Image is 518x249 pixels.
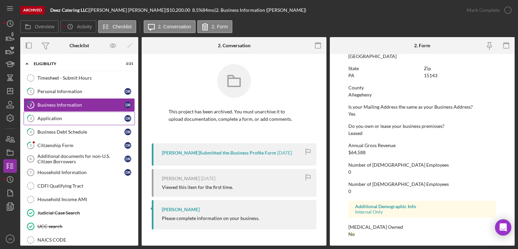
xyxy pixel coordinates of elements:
div: Additional documents for non-U.S. Citizen Borrowers [37,154,124,164]
div: [GEOGRAPHIC_DATA] [348,54,397,59]
button: Mark Complete [460,3,515,17]
button: 2. Conversation [144,20,196,33]
div: County [348,85,496,90]
label: 2. Conversation [158,24,191,29]
div: Application [37,116,124,121]
div: | [50,7,89,13]
div: 3 / 21 [121,62,133,66]
a: NAICS CODE [24,233,135,247]
div: Do you own or lease your business premisses? [348,123,496,129]
div: [PERSON_NAME] Submitted the Business Profile Form [162,150,276,156]
tspan: 1 [30,89,32,93]
div: Mark Complete [467,3,499,17]
label: Overview [35,24,54,29]
div: UCC search [37,224,135,229]
div: D R [124,115,131,122]
a: 1Personal InformationDR [24,85,135,98]
div: D R [124,88,131,95]
div: D R [124,156,131,162]
div: [PERSON_NAME] [162,176,200,181]
div: NAICS CODE [37,237,135,243]
div: Is your Mailing Address the same as your Business Address? [348,104,496,110]
div: No [348,231,355,237]
div: Leased [348,131,363,136]
div: Additional Demographic Info [355,204,489,209]
div: Personal Information [37,89,124,94]
div: 2. Conversation [218,43,251,48]
div: Number of [DEMOGRAPHIC_DATA] Employees [348,162,496,168]
a: UCC search [24,220,135,233]
label: Activity [77,24,92,29]
button: 2. Form [197,20,232,33]
button: Checklist [98,20,136,33]
div: Please complete information on your business. [162,216,259,221]
a: 6Additional documents for non-U.S. Citizen BorrowersDR [24,152,135,166]
div: Household Information [37,170,124,175]
time: 2025-05-29 15:15 [277,150,292,156]
div: Allegeheny [348,92,372,98]
text: JH [8,237,12,241]
div: Timesheet - Submit Hours [37,75,135,81]
tspan: 6 [30,157,32,161]
tspan: 7 [30,170,32,174]
div: CDFI Qualifying Tract [37,183,135,189]
div: Open Intercom Messenger [495,219,511,236]
button: Activity [60,20,96,33]
div: Business Debt Schedule [37,129,124,135]
a: Household Income AMI [24,193,135,206]
a: 7Household InformationDR [24,166,135,179]
time: 2025-05-29 14:44 [201,176,215,181]
div: D R [124,129,131,135]
div: 0 [348,189,351,194]
label: 2. Form [212,24,228,29]
a: 3ApplicationDR [24,112,135,125]
div: 0 [348,169,351,175]
div: Household Income AMI [37,197,135,202]
div: [PERSON_NAME] [162,207,200,212]
div: Citizenship Form [37,143,124,148]
button: Overview [20,20,59,33]
div: 2. Form [414,43,430,48]
div: State [348,66,421,71]
div: 84 mo [202,7,214,13]
tspan: 4 [30,130,32,134]
div: Internal Only [355,209,489,215]
div: Business Information [37,102,124,108]
div: Yes [348,111,355,117]
a: Judicial Case Search [24,206,135,220]
div: 8.5 % [192,7,202,13]
div: $10,200.00 [167,7,192,13]
p: This project has been archived. You must unarchive it to upload documentation, complete a form, o... [169,108,299,123]
div: D R [124,142,131,149]
div: D R [124,102,131,108]
div: [PERSON_NAME] [PERSON_NAME] | [89,7,167,13]
tspan: 2 [30,103,32,107]
a: CDFI Qualifying Tract [24,179,135,193]
div: Eligibility [34,62,116,66]
div: Number of [DEMOGRAPHIC_DATA] Employees [348,182,496,187]
tspan: 5 [30,143,32,147]
div: $64,588 [348,150,366,155]
div: Archived [20,6,45,15]
div: D R [124,169,131,176]
div: Checklist [69,43,89,48]
div: Annual Gross Revenue [348,143,496,148]
b: Deez Catering LLC [50,7,88,13]
a: 4Business Debt ScheduleDR [24,125,135,139]
a: 2Business InformationDR [24,98,135,112]
a: Timesheet - Submit Hours [24,71,135,85]
div: | 2. Business Information ([PERSON_NAME]) [214,7,306,13]
div: PA [348,73,354,78]
tspan: 3 [30,116,32,120]
div: Judicial Case Search [37,210,135,216]
div: [MEDICAL_DATA] Owned [348,224,496,230]
div: 15143 [424,73,437,78]
a: 5Citizenship FormDR [24,139,135,152]
div: Viewed this item for the first time. [162,185,233,190]
div: Zip [424,66,496,71]
label: Checklist [113,24,132,29]
button: JH [3,232,17,246]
